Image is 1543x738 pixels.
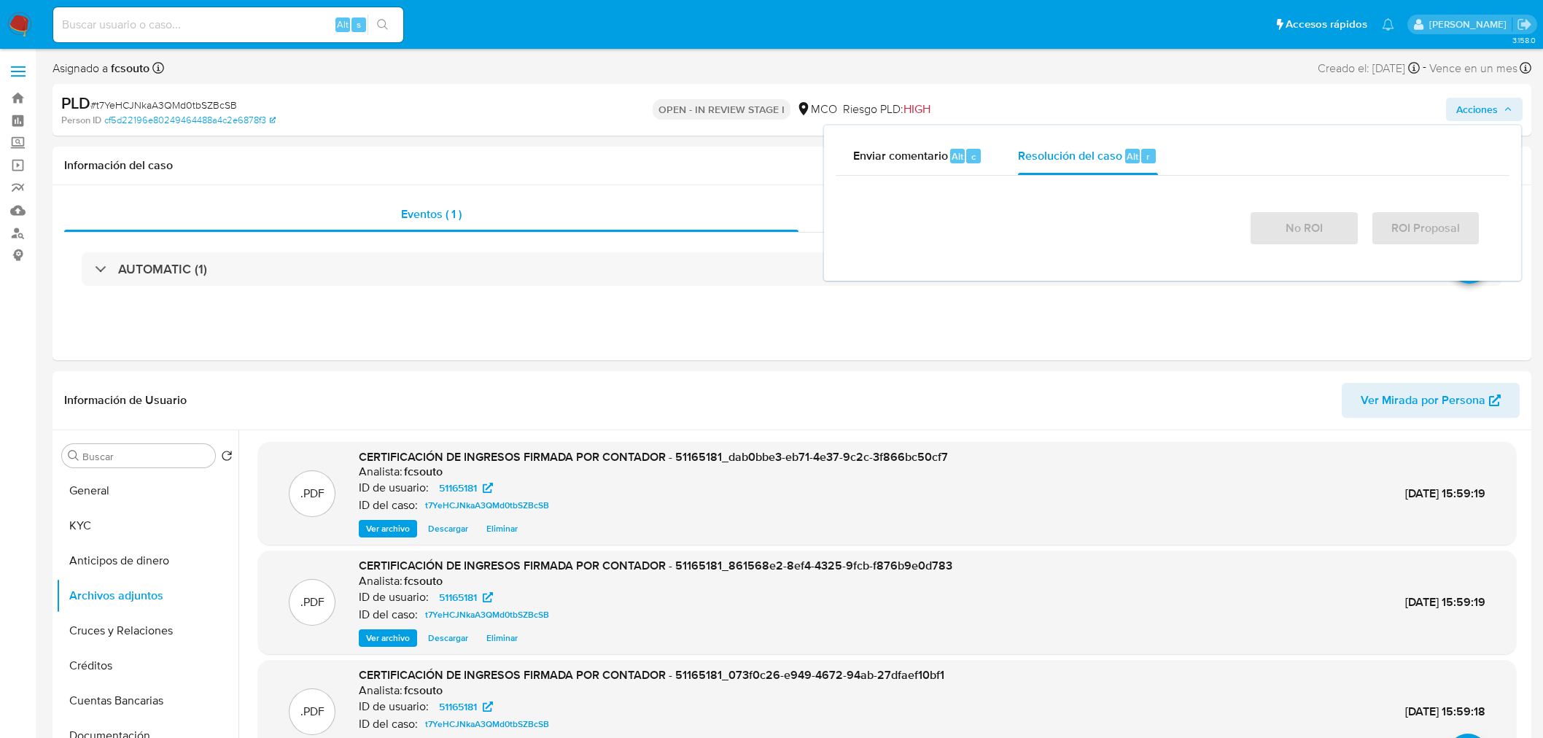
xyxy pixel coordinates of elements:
a: Notificaciones [1382,18,1394,31]
span: 51165181 [439,589,477,606]
span: s [357,18,361,31]
p: ID del caso: [359,607,418,622]
span: Alt [1127,149,1138,163]
span: t7YeHCJNkaA3QMd0tbSZBcSB [425,497,549,514]
a: Salir [1517,17,1532,32]
p: Analista: [359,465,403,479]
h6: fcsouto [404,465,443,479]
p: ID de usuario: [359,481,429,495]
button: Descargar [421,520,475,537]
span: Ver archivo [366,631,410,645]
span: CERTIFICACIÓN DE INGRESOS FIRMADA POR CONTADOR - 51165181_dab0bbe3-eb71-4e37-9c2c-3f866bc50cf7 [359,448,948,465]
div: AUTOMATIC (1) [82,252,1502,286]
button: Ver archivo [359,629,417,647]
div: MCO [796,101,837,117]
a: 51165181 [430,589,502,606]
span: # t7YeHCJNkaA3QMd0tbSZBcSB [90,98,237,112]
span: 51165181 [439,479,477,497]
h1: Información de Usuario [64,393,187,408]
button: Descargar [421,629,475,647]
span: [DATE] 15:59:18 [1405,703,1485,720]
span: r [1146,149,1150,163]
p: ID de usuario: [359,590,429,605]
input: Buscar usuario o caso... [53,15,403,34]
button: Cruces y Relaciones [56,613,238,648]
button: Créditos [56,648,238,683]
p: Analista: [359,574,403,589]
p: ID del caso: [359,498,418,513]
span: Descargar [428,631,468,645]
a: t7YeHCJNkaA3QMd0tbSZBcSB [419,497,555,514]
button: Anticipos de dinero [56,543,238,578]
p: .PDF [300,704,324,720]
span: HIGH [903,101,930,117]
button: search-icon [368,15,397,35]
p: Analista: [359,683,403,698]
span: c [971,149,976,163]
button: Volver al orden por defecto [221,450,233,466]
div: Creado el: [DATE] [1318,58,1420,78]
button: General [56,473,238,508]
h6: fcsouto [404,683,443,698]
button: KYC [56,508,238,543]
p: OPEN - IN REVIEW STAGE I [653,99,790,120]
h1: Información del caso [64,158,1520,173]
span: Vence en un mes [1429,61,1517,77]
a: 51165181 [430,479,502,497]
span: - [1423,58,1426,78]
span: Acciones [1456,98,1498,121]
button: Eliminar [479,629,525,647]
span: Eliminar [486,631,518,645]
span: t7YeHCJNkaA3QMd0tbSZBcSB [425,606,549,624]
input: Buscar [82,450,209,463]
span: [DATE] 15:59:19 [1405,594,1485,610]
span: 51165181 [439,698,477,715]
p: felipe.cayon@mercadolibre.com [1429,18,1512,31]
button: Acciones [1446,98,1523,121]
p: ID del caso: [359,717,418,731]
button: Ver Mirada por Persona [1342,383,1520,418]
b: fcsouto [108,60,149,77]
b: PLD [61,91,90,114]
a: 51165181 [430,698,502,715]
span: [DATE] 15:59:19 [1405,485,1485,502]
span: Riesgo PLD: [843,101,930,117]
button: Archivos adjuntos [56,578,238,613]
a: t7YeHCJNkaA3QMd0tbSZBcSB [419,606,555,624]
button: Cuentas Bancarias [56,683,238,718]
span: Descargar [428,521,468,536]
span: Ver Mirada por Persona [1361,383,1485,418]
span: t7YeHCJNkaA3QMd0tbSZBcSB [425,715,549,733]
button: Ver archivo [359,520,417,537]
span: Asignado a [53,61,149,77]
p: .PDF [300,594,324,610]
span: Alt [952,149,963,163]
span: Eventos ( 1 ) [401,206,462,222]
span: Enviar comentario [853,147,948,164]
button: Buscar [68,450,79,462]
p: ID de usuario: [359,699,429,714]
p: .PDF [300,486,324,502]
h6: fcsouto [404,574,443,589]
span: Accesos rápidos [1286,17,1367,32]
span: Ver archivo [366,521,410,536]
span: CERTIFICACIÓN DE INGRESOS FIRMADA POR CONTADOR - 51165181_073f0c26-e949-4672-94ab-27dfaef10bf1 [359,667,944,683]
span: Eliminar [486,521,518,536]
h3: AUTOMATIC (1) [118,261,207,277]
a: t7YeHCJNkaA3QMd0tbSZBcSB [419,715,555,733]
span: Alt [337,18,349,31]
span: Resolución del caso [1018,147,1122,164]
b: Person ID [61,114,101,127]
button: Eliminar [479,520,525,537]
span: CERTIFICACIÓN DE INGRESOS FIRMADA POR CONTADOR - 51165181_861568e2-8ef4-4325-9fcb-f876b9e0d783 [359,557,952,574]
a: cf5d22196e80249464488a4c2e6878f3 [104,114,276,127]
